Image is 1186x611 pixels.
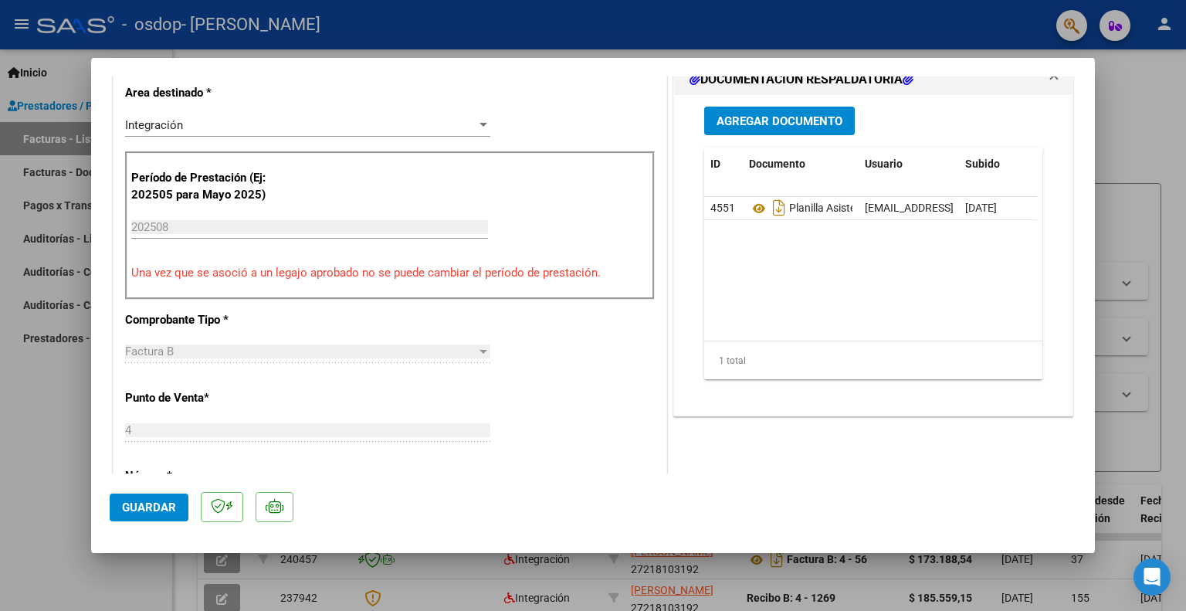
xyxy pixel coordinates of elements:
i: Descargar documento [769,195,789,220]
p: Area destinado * [125,84,284,102]
p: Número [125,467,284,485]
div: 1 total [704,341,1042,380]
p: Una vez que se asoció a un legajo aprobado no se puede cambiar el período de prestación. [131,264,649,282]
p: Comprobante Tipo * [125,311,284,329]
span: 4551 [710,202,735,214]
button: Guardar [110,494,188,521]
span: Factura B [125,345,174,358]
span: Agregar Documento [717,114,842,128]
datatable-header-cell: Acción [1036,148,1113,181]
span: Documento [749,158,805,170]
datatable-header-cell: ID [704,148,743,181]
datatable-header-cell: Usuario [859,148,959,181]
span: ID [710,158,720,170]
div: Open Intercom Messenger [1133,558,1171,596]
span: Planilla Asistencia [749,202,876,215]
span: Guardar [122,501,176,514]
span: Subido [965,158,1000,170]
mat-expansion-panel-header: DOCUMENTACIÓN RESPALDATORIA [674,64,1072,95]
button: Agregar Documento [704,107,855,135]
div: DOCUMENTACIÓN RESPALDATORIA [674,95,1072,416]
span: [EMAIL_ADDRESS][DOMAIN_NAME] - [PERSON_NAME] [865,202,1127,214]
span: Usuario [865,158,903,170]
h1: DOCUMENTACIÓN RESPALDATORIA [690,70,913,89]
span: [DATE] [965,202,997,214]
p: Período de Prestación (Ej: 202505 para Mayo 2025) [131,169,286,204]
datatable-header-cell: Subido [959,148,1036,181]
datatable-header-cell: Documento [743,148,859,181]
span: Integración [125,118,183,132]
p: Punto de Venta [125,389,284,407]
